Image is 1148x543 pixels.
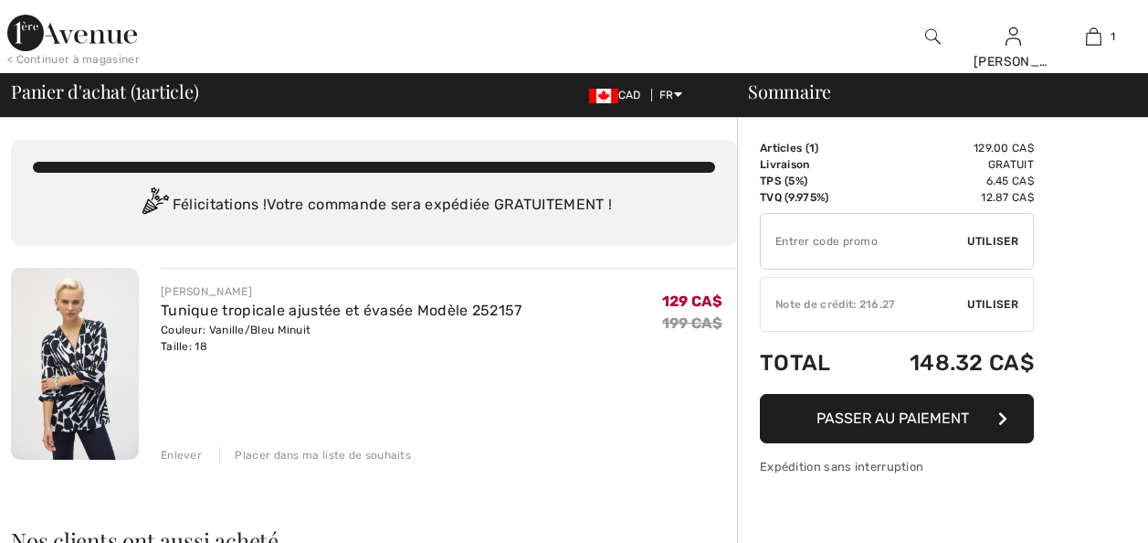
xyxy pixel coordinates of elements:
[11,268,139,460] img: Tunique tropicale ajustée et évasée Modèle 252157
[974,52,1052,71] div: [PERSON_NAME]
[760,156,859,173] td: Livraison
[859,140,1034,156] td: 129.00 CA$
[135,78,142,101] span: 1
[760,173,859,189] td: TPS (5%)
[219,447,411,463] div: Placer dans ma liste de souhaits
[589,89,648,101] span: CAD
[662,293,722,310] span: 129 CA$
[760,394,1034,443] button: Passer au paiement
[816,410,969,427] span: Passer au paiement
[161,283,522,300] div: [PERSON_NAME]
[11,82,199,101] span: Panier d'achat ( article)
[859,173,1034,189] td: 6.45 CA$
[136,187,173,224] img: Congratulation2.svg
[726,82,1137,101] div: Sommaire
[760,189,859,206] td: TVQ (9.975%)
[859,156,1034,173] td: Gratuit
[589,89,618,103] img: Canadian Dollar
[161,322,522,355] div: Couleur: Vanille/Bleu Minuit Taille: 18
[659,89,682,101] span: FR
[1006,27,1021,45] a: Se connecter
[1086,26,1101,48] img: Mon panier
[7,51,140,68] div: < Continuer à magasiner
[761,214,967,269] input: Code promo
[1111,28,1115,45] span: 1
[859,189,1034,206] td: 12.87 CA$
[760,140,859,156] td: Articles ( )
[760,332,859,394] td: Total
[859,332,1034,394] td: 148.32 CA$
[33,187,715,224] div: Félicitations ! Votre commande sera expédiée GRATUITEMENT !
[809,142,815,154] span: 1
[760,458,1034,475] div: Expédition sans interruption
[161,302,522,319] a: Tunique tropicale ajustée et évasée Modèle 252157
[761,296,967,313] div: Note de crédit: 216.27
[1006,26,1021,48] img: Mes infos
[925,26,941,48] img: recherche
[967,233,1018,250] span: Utiliser
[967,296,1018,313] span: Utiliser
[1054,26,1132,48] a: 1
[7,15,137,51] img: 1ère Avenue
[161,447,202,463] div: Enlever
[662,314,722,332] s: 199 CA$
